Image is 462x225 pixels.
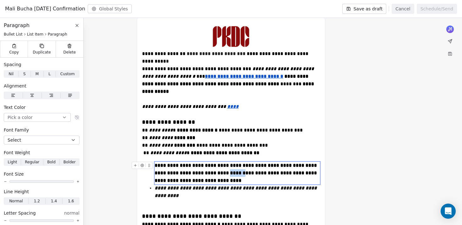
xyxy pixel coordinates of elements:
[88,4,132,13] button: Global Styles
[4,83,26,89] span: Alignment
[5,5,85,13] span: Mali Bucha [DATE] Confirmation
[64,210,80,216] span: normal
[23,71,26,77] span: S
[392,4,414,14] button: Cancel
[4,188,29,195] span: Line Height
[60,71,75,77] span: Custom
[4,22,30,29] span: Paragraph
[27,32,43,37] span: List Item
[4,61,21,68] span: Spacing
[48,71,51,77] span: L
[63,159,76,165] span: Bolder
[8,137,21,143] span: Select
[47,159,56,165] span: Bold
[4,127,29,133] span: Font Family
[36,71,39,77] span: M
[4,149,30,156] span: Font Weight
[25,159,39,165] span: Regular
[4,210,36,216] span: Letter Spacing
[63,50,76,55] span: Delete
[441,204,456,219] div: Open Intercom Messenger
[4,113,71,122] button: Pick a color
[68,198,74,204] span: 1.6
[34,198,40,204] span: 1.2
[51,198,57,204] span: 1.4
[342,4,387,14] button: Save as draft
[9,50,19,55] span: Copy
[8,71,14,77] span: Nil
[4,171,24,177] span: Font Size
[33,50,51,55] span: Duplicate
[4,32,23,37] span: Bullet List
[4,104,25,110] span: Text Color
[9,198,23,204] span: Normal
[8,159,17,165] span: Light
[417,4,457,14] button: Schedule/Send
[48,32,67,37] span: Paragraph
